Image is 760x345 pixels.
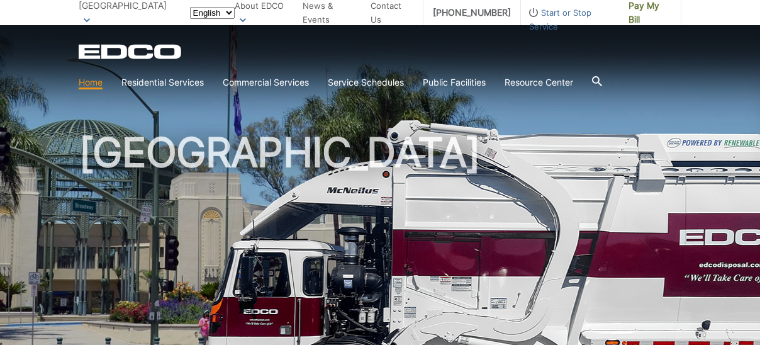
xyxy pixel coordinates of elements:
[79,76,103,89] a: Home
[505,76,573,89] a: Resource Center
[79,44,183,59] a: EDCD logo. Return to the homepage.
[423,76,486,89] a: Public Facilities
[121,76,204,89] a: Residential Services
[223,76,309,89] a: Commercial Services
[328,76,404,89] a: Service Schedules
[190,7,235,19] select: Select a language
